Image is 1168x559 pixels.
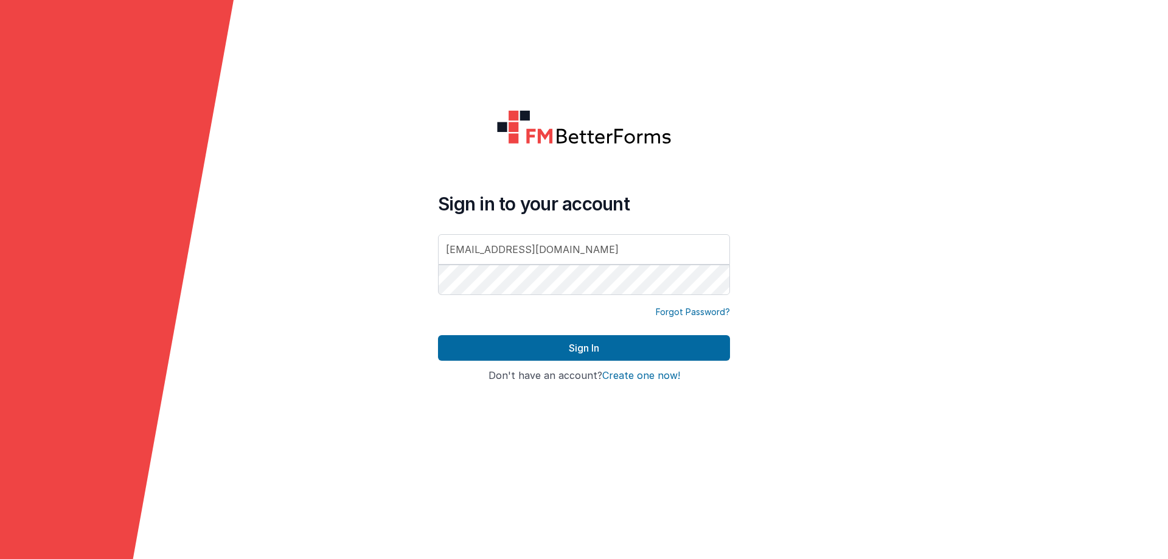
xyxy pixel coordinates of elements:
h4: Don't have an account? [438,370,730,381]
button: Sign In [438,335,730,361]
a: Forgot Password? [656,306,730,318]
input: Email Address [438,234,730,265]
h4: Sign in to your account [438,193,730,215]
button: Create one now! [602,370,680,381]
